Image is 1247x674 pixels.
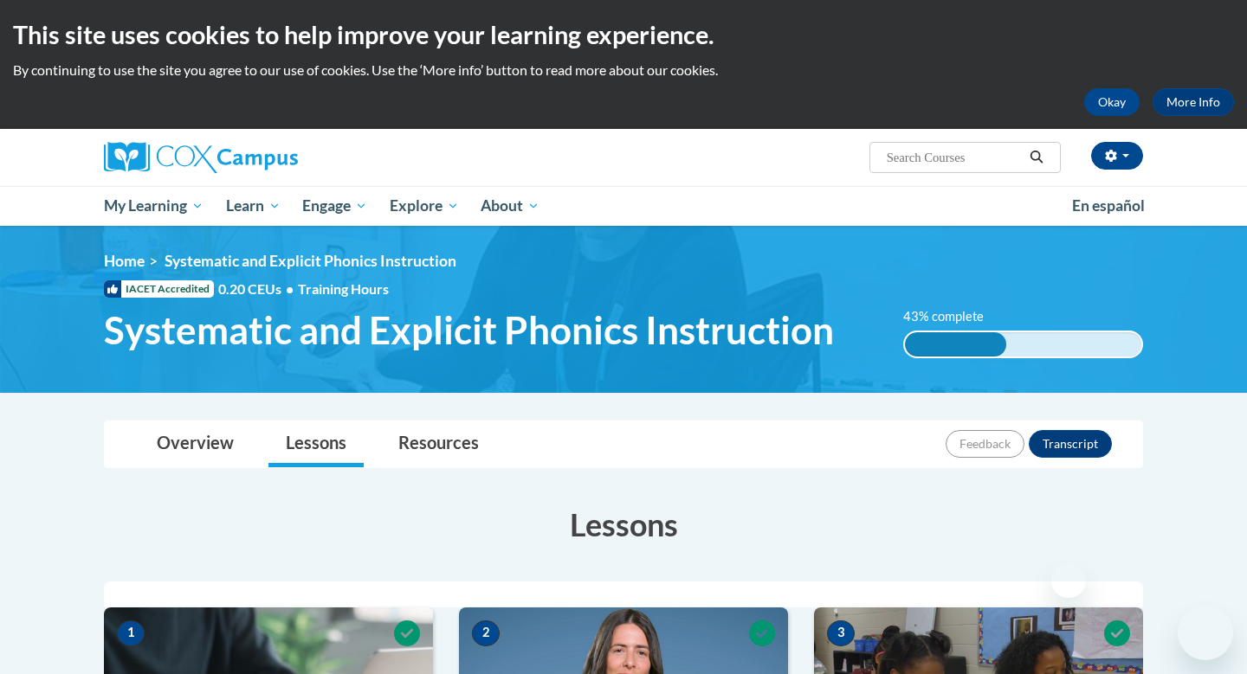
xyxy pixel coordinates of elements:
[218,279,298,298] span: 0.20 CEUs
[1091,142,1143,170] button: Account Settings
[905,332,1007,356] div: 43% complete
[104,196,204,216] span: My Learning
[78,186,1169,226] div: Main menu
[1084,88,1140,116] button: Okay
[302,196,367,216] span: Engage
[1051,563,1086,598] iframe: Close message
[1024,147,1050,168] button: Search
[390,196,459,216] span: Explore
[226,196,281,216] span: Learn
[104,307,834,353] span: Systematic and Explicit Phonics Instruction
[1029,430,1112,458] button: Transcript
[139,421,251,467] a: Overview
[1178,605,1233,660] iframe: Button to launch messaging window
[165,252,456,270] span: Systematic and Explicit Phonics Instruction
[470,186,552,226] a: About
[286,280,294,297] span: •
[13,17,1234,52] h2: This site uses cookies to help improve your learning experience.
[381,421,496,467] a: Resources
[1061,188,1156,224] a: En español
[104,142,298,173] img: Cox Campus
[215,186,292,226] a: Learn
[298,280,389,297] span: Training Hours
[481,196,540,216] span: About
[104,252,145,270] a: Home
[1072,196,1145,215] span: En español
[117,620,145,646] span: 1
[885,147,1024,168] input: Search Courses
[1153,88,1234,116] a: More Info
[827,620,855,646] span: 3
[104,280,214,298] span: IACET Accredited
[291,186,378,226] a: Engage
[13,61,1234,80] p: By continuing to use the site you agree to our use of cookies. Use the ‘More info’ button to read...
[268,421,364,467] a: Lessons
[93,186,215,226] a: My Learning
[903,307,1003,326] label: 43% complete
[946,430,1024,458] button: Feedback
[378,186,470,226] a: Explore
[104,142,433,173] a: Cox Campus
[472,620,500,646] span: 2
[104,503,1143,546] h3: Lessons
